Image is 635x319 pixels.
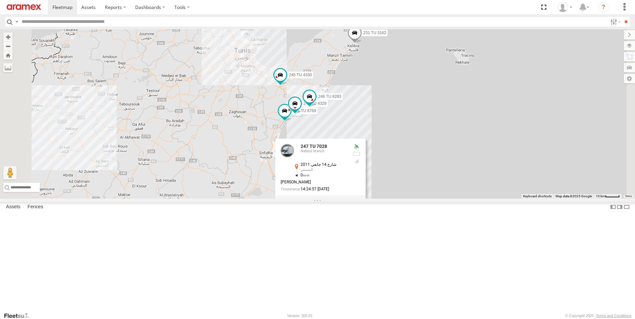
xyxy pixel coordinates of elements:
button: Keyboard shortcuts [523,194,552,199]
div: Date/time of location update [281,187,347,191]
label: View Asset History [317,198,329,203]
a: Visit our Website [4,312,34,319]
button: Zoom in [3,32,13,41]
label: Measure [3,63,13,72]
span: 10 km [596,194,605,198]
button: Zoom out [3,41,13,51]
i: ? [598,2,609,13]
label: Fences [24,202,46,212]
div: Zied Bensalem [555,2,575,12]
div: Valid GPS Fix [352,144,360,149]
div: GSM Signal = 4 [352,159,360,164]
a: 247 TU 7028 [301,144,327,149]
span: Map data ©2025 Google [556,194,592,198]
button: Drag Pegman onto the map to open Street View [3,166,17,179]
span: 0 [301,173,310,177]
span: 246 TU 8283 [318,94,341,99]
label: Search Query [14,17,19,27]
div: No battery health information received from this device. [352,151,360,157]
a: View Asset Details [353,198,360,203]
label: Dock Summary Table to the Right [616,202,623,212]
button: Zoom Home [3,51,13,60]
a: View Asset Details [281,144,294,157]
label: Hide Summary Table [623,202,630,212]
label: Search Filter Options [608,17,622,27]
label: Dock Summary Table to the Left [610,202,616,212]
span: 245 TU 4329 [304,101,326,106]
span: 241 TU 8769 [293,108,316,113]
div: المنستير [301,168,347,172]
div: [PERSON_NAME] [281,180,347,184]
span: 231 TU 3162 [363,31,386,35]
div: Version: 305.01 [287,314,313,318]
div: شارع 14 جانفي 2011 [301,162,347,167]
a: Terms and Conditions [596,314,631,318]
button: Map Scale: 10 km per 40 pixels [594,194,622,199]
label: Assets [3,202,24,212]
div: Nabeul branch [301,149,347,153]
label: Map Settings [624,74,635,83]
span: 245 TU 4330 [289,73,312,77]
a: Terms [625,195,632,198]
img: aramex-logo.svg [7,4,41,10]
div: © Copyright 2025 - [565,314,631,318]
label: Realtime tracking of Asset [281,198,293,203]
